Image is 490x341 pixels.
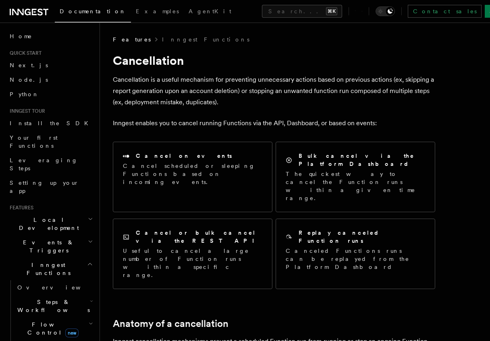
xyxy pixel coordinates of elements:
[6,213,95,235] button: Local Development
[6,50,42,56] span: Quick start
[14,317,95,340] button: Flow Controlnew
[113,219,272,289] a: Cancel or bulk cancel via the REST APIUseful to cancel a large number of Function runs within a s...
[6,205,33,211] span: Features
[14,320,89,337] span: Flow Control
[276,142,435,212] a: Bulk cancel via the Platform DashboardThe quickest way to cancel the Function runs within a given...
[10,180,79,194] span: Setting up your app
[136,152,232,160] h2: Cancel on events
[286,247,425,271] p: Canceled Functions runs can be replayed from the Platform Dashboard
[162,35,249,43] a: Inngest Functions
[123,162,262,186] p: Cancel scheduled or sleeping Functions based on incoming events.
[113,74,435,108] p: Cancellation is a useful mechanism for preventing unnecessary actions based on previous actions (...
[262,5,342,18] button: Search...⌘K
[6,258,95,280] button: Inngest Functions
[10,120,93,126] span: Install the SDK
[113,318,228,329] a: Anatomy of a cancellation
[60,8,126,14] span: Documentation
[276,219,435,289] a: Replay canceled Function runsCanceled Functions runs can be replayed from the Platform Dashboard
[299,152,425,168] h2: Bulk cancel via the Platform Dashboard
[14,295,95,317] button: Steps & Workflows
[6,116,95,130] a: Install the SDK
[408,5,482,18] a: Contact sales
[6,235,95,258] button: Events & Triggers
[14,280,95,295] a: Overview
[14,298,90,314] span: Steps & Workflows
[55,2,131,23] a: Documentation
[189,8,231,14] span: AgentKit
[6,130,95,153] a: Your first Functions
[10,32,32,40] span: Home
[6,176,95,198] a: Setting up your app
[10,62,48,68] span: Next.js
[113,142,272,212] a: Cancel on eventsCancel scheduled or sleeping Functions based on incoming events.
[184,2,236,22] a: AgentKit
[6,87,95,101] a: Python
[6,108,45,114] span: Inngest tour
[286,170,425,202] p: The quickest way to cancel the Function runs within a given time range.
[326,7,337,15] kbd: ⌘K
[6,238,88,254] span: Events & Triggers
[10,134,58,149] span: Your first Functions
[6,216,88,232] span: Local Development
[6,153,95,176] a: Leveraging Steps
[123,247,262,279] p: Useful to cancel a large number of Function runs within a specific range.
[136,229,262,245] h2: Cancel or bulk cancel via the REST API
[131,2,184,22] a: Examples
[299,229,425,245] h2: Replay canceled Function runs
[10,157,78,172] span: Leveraging Steps
[6,72,95,87] a: Node.js
[113,35,151,43] span: Features
[65,329,79,337] span: new
[6,261,87,277] span: Inngest Functions
[17,284,100,291] span: Overview
[113,53,435,68] h1: Cancellation
[10,91,39,97] span: Python
[6,29,95,43] a: Home
[10,76,48,83] span: Node.js
[6,58,95,72] a: Next.js
[136,8,179,14] span: Examples
[113,118,435,129] p: Inngest enables you to cancel running Functions via the API, Dashboard, or based on events:
[376,6,395,16] button: Toggle dark mode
